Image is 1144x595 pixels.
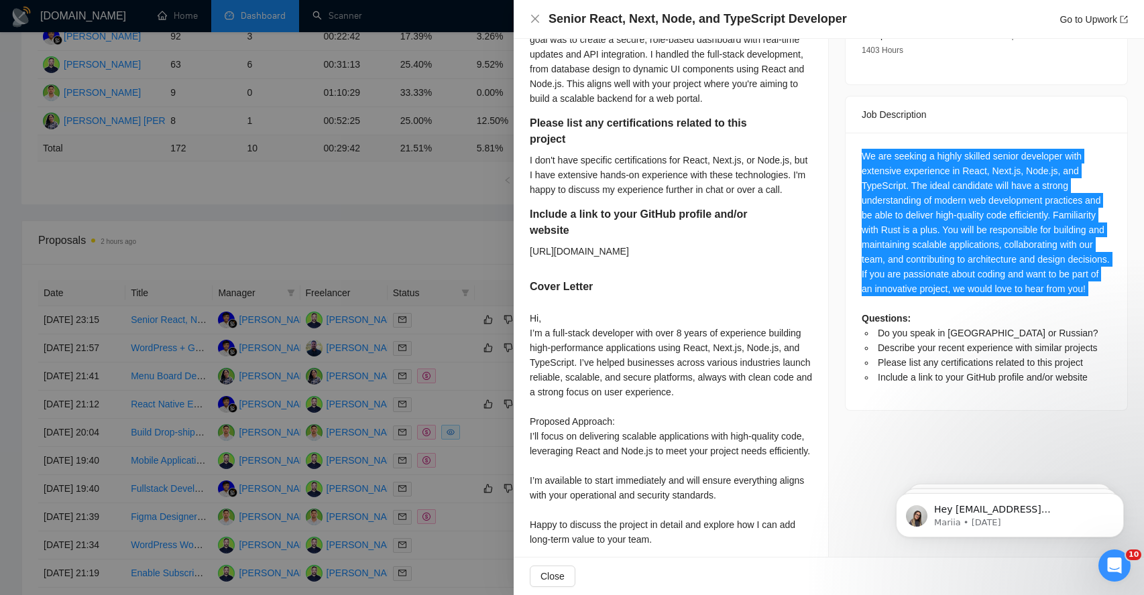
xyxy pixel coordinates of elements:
button: Close [530,13,540,25]
span: Please list any certifications related to this project [878,357,1083,368]
a: Go to Upworkexport [1060,14,1128,25]
h5: Cover Letter [530,279,593,295]
span: export [1120,15,1128,23]
strong: Questions: [862,313,911,324]
div: We are seeking a highly skilled senior developer with extensive experience in React, Next.js, Nod... [862,149,1111,385]
span: Close [540,569,565,584]
div: Certainly! I recently worked on a project similar to this, where I developed a multi-role admin p... [530,3,812,106]
span: Do you speak in [GEOGRAPHIC_DATA] or Russian? [878,328,1098,338]
span: Describe your recent experience with similar projects [878,342,1098,353]
h4: Senior React, Next, Node, and TypeScript Developer [549,11,847,27]
h5: Include a link to your GitHub profile and/or website [530,206,750,239]
iframe: Intercom notifications message [876,465,1144,559]
div: I don't have specific certifications for React, Next.js, or Node.js, but I have extensive hands-o... [530,153,812,197]
span: close [530,13,540,24]
iframe: Intercom live chat [1098,549,1131,582]
span: 1403 Hours [862,46,903,55]
span: Include a link to your GitHub profile and/or website [878,372,1088,383]
div: [URL][DOMAIN_NAME] [530,244,790,259]
button: Close [530,566,575,587]
h5: Please list any certifications related to this project [530,115,770,147]
div: Job Description [862,96,1111,133]
span: 10 [1126,549,1141,560]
